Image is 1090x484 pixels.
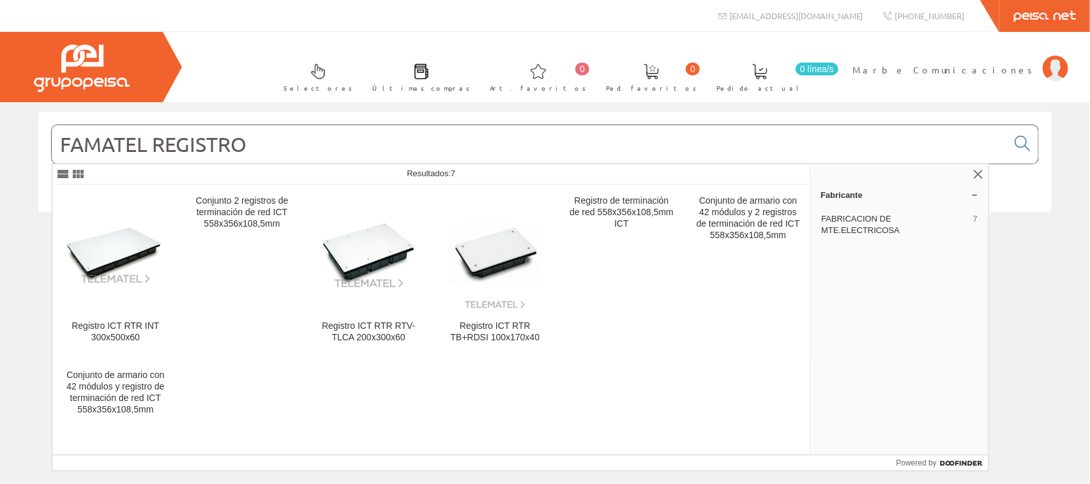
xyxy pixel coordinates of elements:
span: Selectores [284,82,352,95]
a: Conjunto 2 registros de terminación de red ICT 558x356x108,5mm [179,185,305,358]
div: Conjunto 2 registros de terminación de red ICT 558x356x108,5mm [189,195,294,230]
span: Últimas compras [372,82,470,95]
span: Marbe Comunicaciones [852,63,1036,76]
span: Resultados: [407,169,455,178]
span: 0 [575,63,589,75]
img: Registro ICT RTR INT 300x500x60 [63,221,168,285]
div: Registro de terminación de red 558x356x108,5mm ICT [569,195,674,230]
img: Registro ICT RTR TB+RDSI 100x170x40 [449,195,541,310]
span: Powered by [897,457,937,469]
img: Grupo Peisa [34,45,130,92]
a: Selectores [271,53,359,100]
span: 7 [973,213,978,236]
a: Powered by [897,455,989,471]
div: Registro ICT RTR TB+RDSI 100x170x40 [443,321,548,344]
a: Registro ICT RTR INT 300x500x60 Registro ICT RTR INT 300x500x60 [52,185,178,358]
a: Conjunto de armario con 42 módulos y 2 registros de terminación de red ICT 558x356x108,5mm [685,185,811,358]
span: 0 línea/s [796,63,838,75]
span: FABRICACION DE MTE.ELECTRICOSA [821,213,968,236]
img: Registro ICT RTR RTV-TLCA 200x300x60 [316,216,421,289]
div: Conjunto de armario con 42 módulos y registro de terminación de red ICT 558x356x108,5mm [63,370,168,416]
span: 0 [686,63,700,75]
span: Pedido actual [716,82,803,95]
div: Conjunto de armario con 42 módulos y 2 registros de terminación de red ICT 558x356x108,5mm [695,195,801,241]
a: Registro de terminación de red 558x356x108,5mm ICT [559,185,685,358]
a: Conjunto de armario con 42 módulos y registro de terminación de red ICT 558x356x108,5mm [52,359,178,430]
span: Art. favoritos [490,82,586,95]
div: Registro ICT RTR INT 300x500x60 [63,321,168,344]
a: Marbe Comunicaciones [852,53,1068,65]
a: Fabricante [810,185,988,205]
a: Registro ICT RTR TB+RDSI 100x170x40 Registro ICT RTR TB+RDSI 100x170x40 [432,185,558,358]
a: Últimas compras [360,53,476,100]
span: 7 [451,169,455,178]
div: Registro ICT RTR RTV-TLCA 200x300x60 [316,321,421,344]
div: © Grupo Peisa [38,228,1052,239]
span: [PHONE_NUMBER] [895,10,964,21]
input: Buscar... [52,125,1007,163]
span: Ped. favoritos [606,82,697,95]
a: Registro ICT RTR RTV-TLCA 200x300x60 Registro ICT RTR RTV-TLCA 200x300x60 [306,185,432,358]
span: [EMAIL_ADDRESS][DOMAIN_NAME] [730,10,863,21]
